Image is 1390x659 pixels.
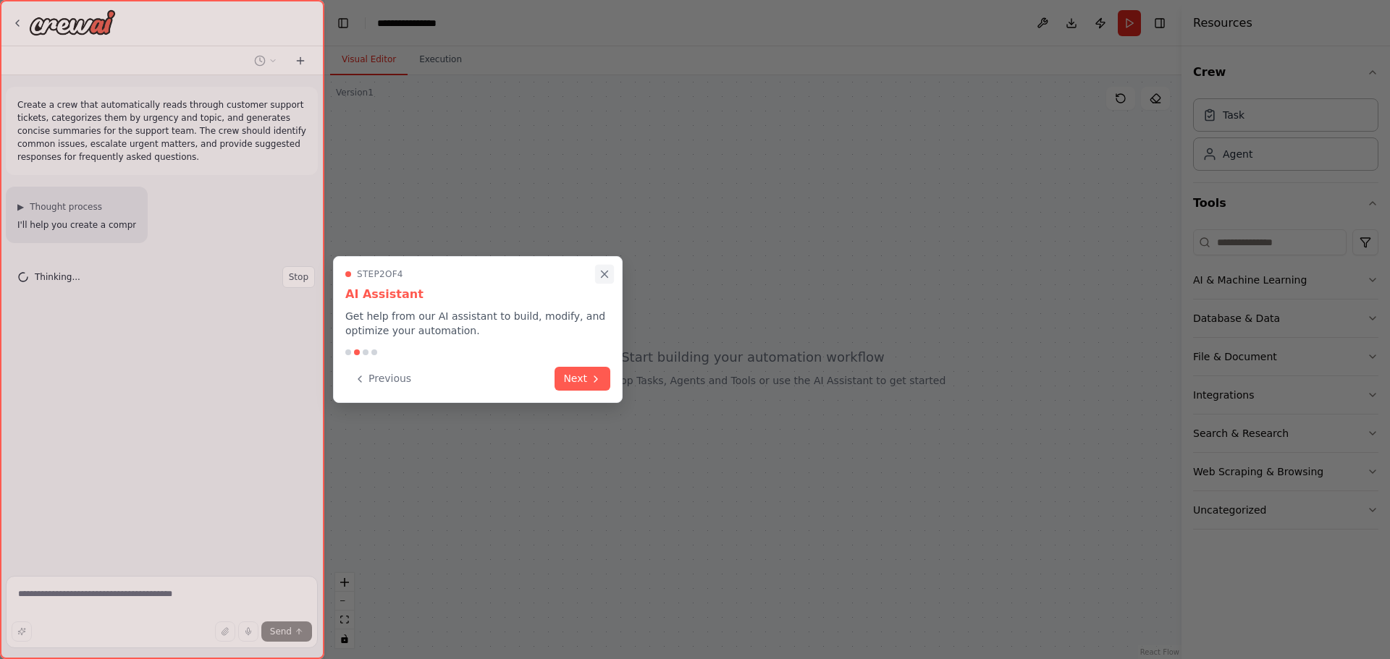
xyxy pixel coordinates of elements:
button: Close walkthrough [595,265,614,284]
button: Previous [345,367,420,391]
p: Get help from our AI assistant to build, modify, and optimize your automation. [345,309,610,338]
h3: AI Assistant [345,286,610,303]
button: Next [555,367,610,391]
button: Hide left sidebar [333,13,353,33]
span: Step 2 of 4 [357,268,403,280]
